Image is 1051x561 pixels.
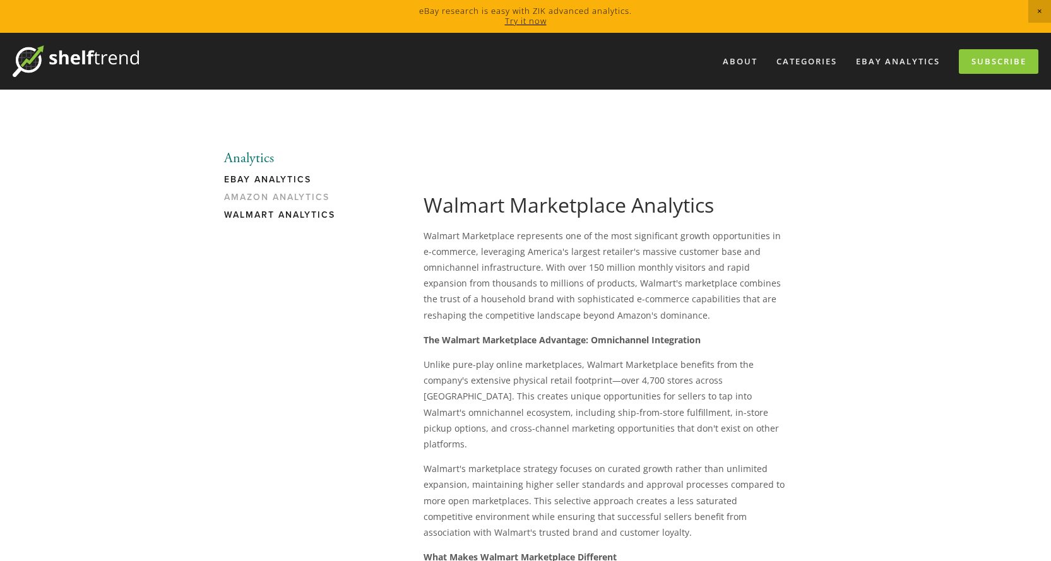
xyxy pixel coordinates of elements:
p: Walmart Marketplace represents one of the most significant growth opportunities in e-commerce, le... [424,228,788,323]
a: Subscribe [959,49,1038,74]
a: Try it now [505,15,547,27]
p: Unlike pure-play online marketplaces, Walmart Marketplace benefits from the company's extensive p... [424,357,788,452]
li: Analytics [224,150,345,167]
h1: Walmart Marketplace Analytics [424,193,788,217]
div: Categories [768,51,845,72]
a: Walmart Analytics [224,210,345,227]
img: ShelfTrend [13,45,139,77]
strong: The Walmart Marketplace Advantage: Omnichannel Integration [424,334,701,346]
a: eBay Analytics [848,51,948,72]
a: About [715,51,766,72]
a: eBay Analytics [224,174,345,192]
a: Amazon Analytics [224,192,345,210]
p: Walmart's marketplace strategy focuses on curated growth rather than unlimited expansion, maintai... [424,461,788,540]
